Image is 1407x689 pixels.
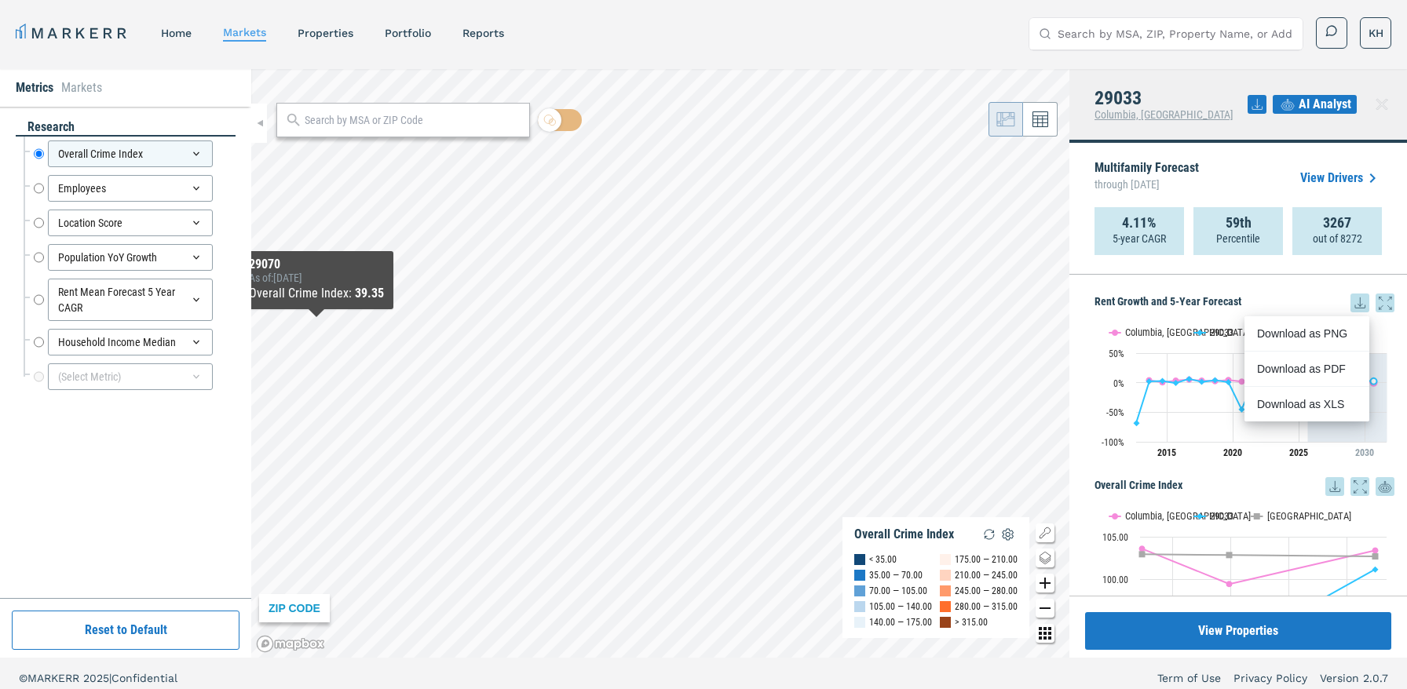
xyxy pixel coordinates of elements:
strong: 3267 [1323,215,1351,231]
p: 5-year CAGR [1113,231,1166,246]
span: MARKERR [27,672,83,684]
path: Thursday, 14 Dec, 19:00, 102.85286. USA. [1226,552,1233,558]
a: Version 2.0.7 [1320,670,1388,686]
tspan: 2015 [1157,447,1176,458]
text: [GEOGRAPHIC_DATA] [1267,510,1351,522]
p: Multifamily Forecast [1095,162,1199,195]
text: Columbia, [GEOGRAPHIC_DATA] [1125,510,1251,522]
span: KH [1369,25,1383,41]
div: 175.00 — 210.00 [955,552,1018,567]
a: View Drivers [1300,169,1382,188]
path: Wednesday, 29 Aug, 20:00, 4.31. 29033. [1212,377,1219,383]
div: Overall Crime Index : [249,284,384,303]
path: Thursday, 29 Aug, 20:00, 0.89. 29033. [1226,379,1232,385]
a: home [161,27,192,39]
button: Zoom out map button [1036,599,1054,618]
button: View Properties [1085,612,1391,650]
text: 105.00 [1102,532,1128,543]
span: through [DATE] [1095,174,1199,195]
tspan: 2020 [1223,447,1242,458]
text: -50% [1106,407,1124,418]
li: Markets [61,78,102,97]
div: Rent Mean Forecast 5 Year CAGR [48,279,213,321]
div: (Select Metric) [48,363,213,390]
div: research [16,118,236,137]
button: Show Columbia, SC [1109,326,1178,338]
span: Columbia, [GEOGRAPHIC_DATA] [1095,108,1233,121]
g: USA, line 3 of 3 with 3 data points. [1139,551,1379,560]
text: -100% [1102,437,1124,448]
div: Download as PNG [1244,316,1369,352]
input: Search by MSA, ZIP, Property Name, or Address [1058,18,1293,49]
path: Monday, 14 Dec, 19:00, 103.585289105697. Columbia, SC. [1139,545,1146,552]
div: As of : [DATE] [249,272,384,284]
input: Search by MSA or ZIP Code [305,112,521,129]
button: Show USA [1252,510,1284,522]
div: Map Tooltip Content [249,257,384,303]
button: AI Analyst [1273,95,1357,114]
path: Thursday, 29 Aug, 20:00, 2.64. 29033. [1371,377,1377,384]
path: Thursday, 29 Aug, 20:00, 2.16. 29033. [1146,378,1153,385]
div: Download as PDF [1244,352,1369,387]
div: Download as XLS [1257,396,1347,412]
div: 140.00 — 175.00 [869,614,932,630]
button: Reset to Default [12,611,239,650]
div: > 315.00 [955,614,988,630]
li: Metrics [16,78,53,97]
a: reports [462,27,504,39]
div: 105.00 — 140.00 [869,599,932,614]
canvas: Map [251,69,1069,658]
a: MARKERR [16,22,130,44]
strong: 59th [1226,215,1252,231]
button: Show 29033 [1194,510,1235,522]
span: © [19,672,27,684]
h4: 29033 [1095,88,1233,108]
path: Thursday, 14 Dec, 19:00, 101.164274. 29033. [1372,566,1379,572]
h5: Rent Growth and 5-Year Forecast [1095,293,1394,312]
a: Term of Use [1157,670,1221,686]
p: out of 8272 [1313,231,1362,246]
div: Download as PNG [1257,326,1347,341]
text: Columbia, [GEOGRAPHIC_DATA] [1125,326,1251,338]
div: Rent Growth and 5-Year Forecast. Highcharts interactive chart. [1095,312,1394,469]
span: 2025 | [83,672,111,684]
button: Show Columbia, SC [1109,510,1178,522]
img: Reload Legend [980,525,999,544]
button: Other options map button [1036,624,1054,643]
div: Household Income Median [48,329,213,355]
div: Overall Crime Index [48,140,213,167]
path: Monday, 29 Aug, 20:00, 6.35. 29033. [1186,376,1193,382]
div: 29070 [249,257,384,272]
text: 100.00 [1102,574,1128,585]
div: 70.00 — 105.00 [869,583,927,599]
span: Confidential [111,672,177,684]
path: Friday, 29 Aug, 20:00, 2.87. 29033. [1160,377,1166,384]
div: Overall Crime Index [854,527,954,542]
div: 35.00 — 70.00 [869,567,923,583]
div: Population YoY Growth [48,244,213,271]
text: 0% [1113,378,1124,389]
strong: 4.11% [1122,215,1157,231]
button: Zoom in map button [1036,574,1054,592]
div: 210.00 — 245.00 [955,567,1018,583]
div: ZIP CODE [259,594,330,622]
div: < 35.00 [869,552,897,567]
path: Saturday, 29 Aug, 20:00, 1.8. Columbia, SC. [1239,378,1245,385]
a: Portfolio [385,27,431,39]
div: 280.00 — 315.00 [955,599,1018,614]
div: Employees [48,175,213,202]
h5: Overall Crime Index [1095,477,1394,496]
button: Show 29033 [1194,326,1235,338]
path: Wednesday, 29 Aug, 20:00, -68.33. 29033. [1134,420,1140,426]
svg: Interactive chart [1095,312,1394,469]
button: Show/Hide Legend Map Button [1036,523,1054,542]
tspan: 2025 [1289,447,1308,458]
a: markets [223,26,266,38]
div: Download as PDF [1257,361,1347,377]
a: Privacy Policy [1233,670,1307,686]
button: Change style map button [1036,549,1054,567]
span: AI Analyst [1299,95,1351,114]
b: 39.35 [355,286,384,301]
path: Monday, 14 Dec, 19:00, 102.949897. USA. [1139,551,1146,557]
